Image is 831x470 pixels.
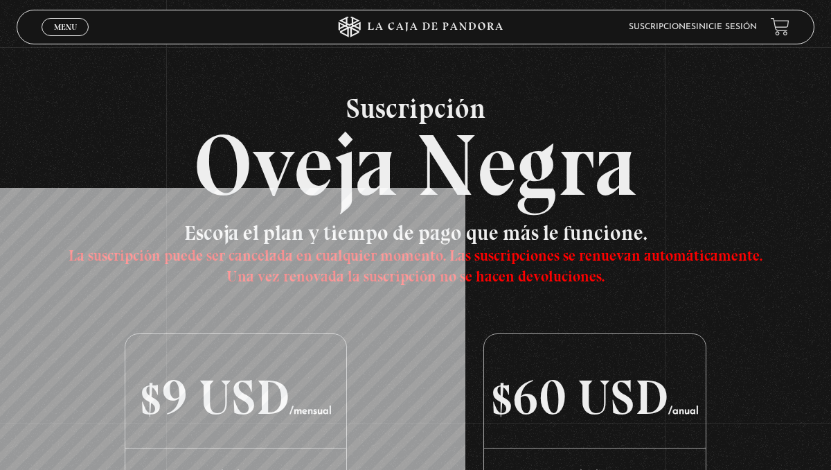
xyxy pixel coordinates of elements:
a: View your shopping cart [771,17,789,36]
h2: Oveja Negra [17,94,814,209]
h3: Escoja el plan y tiempo de pago que más le funcione. [57,223,775,285]
a: Inicie sesión [696,23,757,31]
span: Suscripción [17,94,814,122]
span: Menu [54,23,77,31]
a: Suscripciones [629,23,696,31]
span: /anual [668,406,699,417]
span: Cerrar [49,34,82,44]
p: $9 USD [125,358,346,449]
span: La suscripción puede ser cancelada en cualquier momento. Las suscripciones se renuevan automática... [69,246,762,286]
span: /mensual [289,406,332,417]
p: $60 USD [484,358,705,449]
